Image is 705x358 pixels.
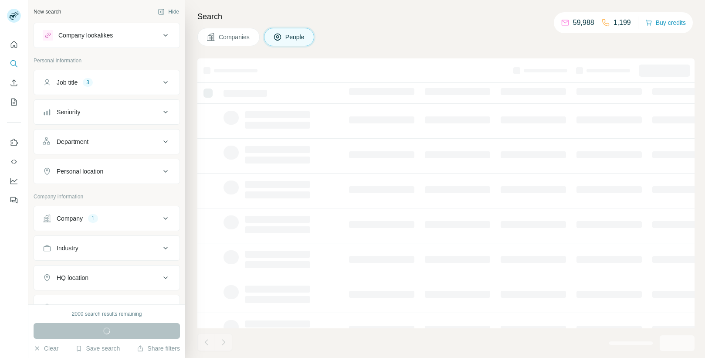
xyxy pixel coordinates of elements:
[152,5,185,18] button: Hide
[34,208,180,229] button: Company1
[645,17,686,29] button: Buy credits
[34,25,180,46] button: Company lookalikes
[7,135,21,150] button: Use Surfe on LinkedIn
[34,57,180,65] p: Personal information
[57,137,88,146] div: Department
[34,72,180,93] button: Job title3
[34,297,180,318] button: Annual revenue ($)
[34,161,180,182] button: Personal location
[137,344,180,353] button: Share filters
[34,267,180,288] button: HQ location
[75,344,120,353] button: Save search
[573,17,594,28] p: 59,988
[57,303,108,312] div: Annual revenue ($)
[57,244,78,252] div: Industry
[34,344,58,353] button: Clear
[7,94,21,110] button: My lists
[34,8,61,16] div: New search
[7,173,21,189] button: Dashboard
[57,108,80,116] div: Seniority
[88,215,98,222] div: 1
[7,37,21,52] button: Quick start
[7,75,21,91] button: Enrich CSV
[57,78,78,87] div: Job title
[219,33,251,41] span: Companies
[72,310,142,318] div: 2000 search results remaining
[34,131,180,152] button: Department
[7,56,21,72] button: Search
[83,78,93,86] div: 3
[285,33,305,41] span: People
[57,167,103,176] div: Personal location
[613,17,631,28] p: 1,199
[58,31,113,40] div: Company lookalikes
[34,238,180,259] button: Industry
[57,273,88,282] div: HQ location
[7,192,21,208] button: Feedback
[34,102,180,123] button: Seniority
[57,214,83,223] div: Company
[7,154,21,170] button: Use Surfe API
[34,193,180,201] p: Company information
[197,10,695,23] h4: Search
